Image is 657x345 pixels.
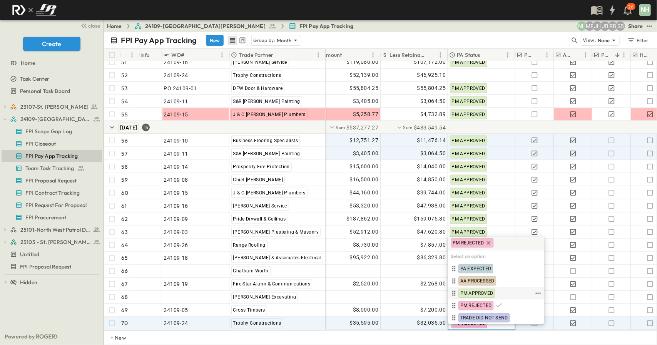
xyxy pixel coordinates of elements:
span: FPI Proposal Request [20,263,71,270]
span: PM REJECTED [453,240,484,246]
a: Home [107,22,122,30]
span: $12,751.27 [350,136,379,145]
div: FPI Contract Trackingtest [2,187,102,199]
a: FPI Pay App Tracking [2,151,100,161]
span: [PERSON_NAME] Plastering & Masonry [233,229,319,235]
div: Share [628,22,643,30]
span: 24109-08 [164,176,188,184]
p: Amount [322,51,342,59]
span: $8,730.00 [353,241,379,249]
p: 53 [122,85,128,92]
div: Team Task Trackingtest [2,162,102,174]
button: kanban view [237,36,247,45]
span: PM APPROVED [452,177,485,182]
button: Sort [536,51,545,59]
p: 69 [122,307,128,314]
span: PM REJECTED [460,302,491,309]
span: $169,075.80 [414,214,446,223]
div: FPI Scope Gap Logtest [2,125,102,138]
p: Trade Partner [239,51,273,59]
span: 24109-03 [164,228,188,236]
span: 23107-St. [PERSON_NAME] [20,103,89,111]
span: PM APPROVED [452,112,485,117]
p: 56 [122,137,128,144]
div: Info [139,49,162,61]
p: + New [110,334,115,342]
span: 24109-[GEOGRAPHIC_DATA][PERSON_NAME] [145,22,266,30]
span: $3,064.50 [420,97,446,106]
span: PM APPROVED [452,216,485,222]
p: Sum [336,124,345,131]
span: FPI Request For Proposal [25,201,87,209]
span: $14,040.00 [417,162,446,171]
button: test [645,22,654,31]
span: Range Roofing [233,242,266,248]
span: 25101-North West Patrol Division [20,226,91,234]
span: $119,080.00 [346,58,378,66]
p: 68 [122,294,128,301]
p: 70 [122,320,128,327]
span: $7,200.00 [420,306,446,315]
button: Sort [186,51,195,59]
p: 63 [122,228,128,236]
span: 25103 - St. [PERSON_NAME] Phase 2 [20,238,91,246]
a: FPI Procurement [2,212,100,223]
span: $537,277.27 [346,124,378,131]
a: Untitled [2,249,100,260]
div: TRADE DID NOT SEND [449,313,543,322]
p: View: [583,36,596,45]
button: NH [639,3,652,17]
p: 60 [122,189,128,197]
a: 25103 - St. [PERSON_NAME] Phase 2 [10,237,100,247]
span: DFW Door & Hardware [233,86,283,91]
span: FPI Procurement [25,214,67,221]
div: 15 [142,124,150,131]
button: New [206,35,224,46]
a: FPI Contract Tracking [2,187,100,198]
p: 65 [122,254,128,262]
span: Chatham Worth [233,269,269,274]
a: FPI Pay App Tracking [289,22,353,30]
p: None [598,36,610,44]
button: Menu [503,50,512,60]
p: Month [277,36,292,44]
span: $47,620.80 [417,227,446,236]
span: TRADE DID NOT SEND [460,315,508,321]
div: NH [639,4,651,16]
p: 52 [122,71,128,79]
span: S&R [PERSON_NAME] Painting [233,99,300,104]
p: 62 [122,215,128,223]
button: Sort [575,51,583,59]
span: $86,329.80 [417,254,446,262]
span: Business Flooring Specialists [233,138,298,143]
span: Trophy Constructions [233,73,281,78]
span: PA EXPECTED [460,265,491,272]
div: PM REJECTED [449,301,543,310]
div: Jose Hurtado (jhurtado@fpibuilders.com) [593,22,602,31]
div: Jeremiah Bailey (jbailey@fpibuilders.com) [600,22,610,31]
span: $55,804.25 [350,84,379,93]
span: $5,258.77 [353,110,379,119]
span: $3,405.00 [353,97,379,106]
a: Task Center [2,73,100,84]
span: $52,912.00 [350,227,379,236]
span: $32,035.50 [417,319,446,328]
div: Filter [627,36,649,45]
span: Chief [PERSON_NAME] [233,177,283,182]
a: Home [2,58,100,68]
a: 23107-St. [PERSON_NAME] [10,101,100,112]
a: Team Task Tracking [2,163,100,174]
a: FPI Proposal Request [2,175,100,186]
span: Untitled [20,250,39,258]
h6: Select an option [448,250,544,262]
a: FPI Request For Proposal [2,200,100,211]
span: $47,988.00 [417,201,446,210]
span: PM APPROVED [452,229,485,235]
span: Home [21,59,35,67]
div: PM APPROVED [449,289,533,298]
p: 57 [122,150,127,158]
button: Sort [613,51,622,59]
span: [PERSON_NAME] Excavating [233,295,296,300]
span: 24109-11 [164,98,188,105]
span: [PERSON_NAME] Service [233,203,287,209]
